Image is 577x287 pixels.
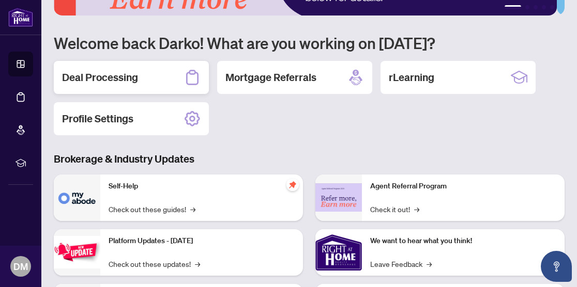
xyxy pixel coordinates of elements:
[550,5,554,9] button: 5
[54,174,100,221] img: Self-Help
[54,33,565,53] h1: Welcome back Darko! What are you working on [DATE]?
[54,152,565,166] h3: Brokerage & Industry Updates
[370,258,432,269] a: Leave Feedback→
[195,258,200,269] span: →
[54,236,100,268] img: Platform Updates - July 21, 2025
[370,235,556,247] p: We want to hear what you think!
[62,111,133,126] h2: Profile Settings
[62,70,138,85] h2: Deal Processing
[109,235,295,247] p: Platform Updates - [DATE]
[534,5,538,9] button: 3
[109,181,295,192] p: Self-Help
[109,203,195,215] a: Check out these guides!→
[370,203,419,215] a: Check it out!→
[370,181,556,192] p: Agent Referral Program
[541,251,572,282] button: Open asap
[225,70,316,85] h2: Mortgage Referrals
[505,5,521,9] button: 1
[286,179,299,191] span: pushpin
[315,229,362,276] img: We want to hear what you think!
[389,70,434,85] h2: rLearning
[427,258,432,269] span: →
[542,5,546,9] button: 4
[315,183,362,212] img: Agent Referral Program
[525,5,529,9] button: 2
[109,258,200,269] a: Check out these updates!→
[190,203,195,215] span: →
[414,203,419,215] span: →
[8,8,33,27] img: logo
[13,259,28,274] span: DM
